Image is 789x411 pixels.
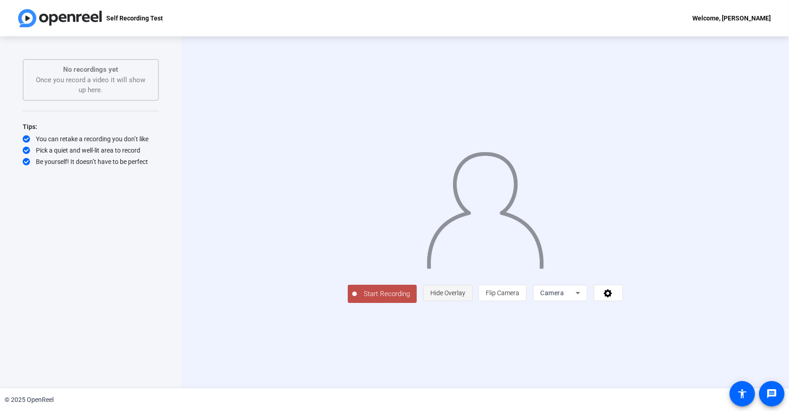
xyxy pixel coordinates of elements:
div: Welcome, [PERSON_NAME] [692,13,771,24]
span: Camera [540,289,564,297]
p: No recordings yet [33,64,149,75]
span: Flip Camera [486,289,519,297]
div: Tips: [23,121,159,132]
p: Self Recording Test [106,13,163,24]
mat-icon: message [766,388,777,399]
div: Be yourself! It doesn’t have to be perfect [23,157,159,166]
div: You can retake a recording you don’t like [23,134,159,144]
div: © 2025 OpenReel [5,395,54,405]
button: Flip Camera [478,285,527,301]
button: Start Recording [348,285,417,303]
div: Once you record a video it will show up here. [33,64,149,95]
span: Start Recording [357,289,417,299]
img: OpenReel logo [18,9,102,27]
img: overlay [426,145,545,269]
mat-icon: accessibility [737,388,748,399]
span: Hide Overlay [430,289,465,297]
button: Hide Overlay [423,285,473,301]
div: Pick a quiet and well-lit area to record [23,146,159,155]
